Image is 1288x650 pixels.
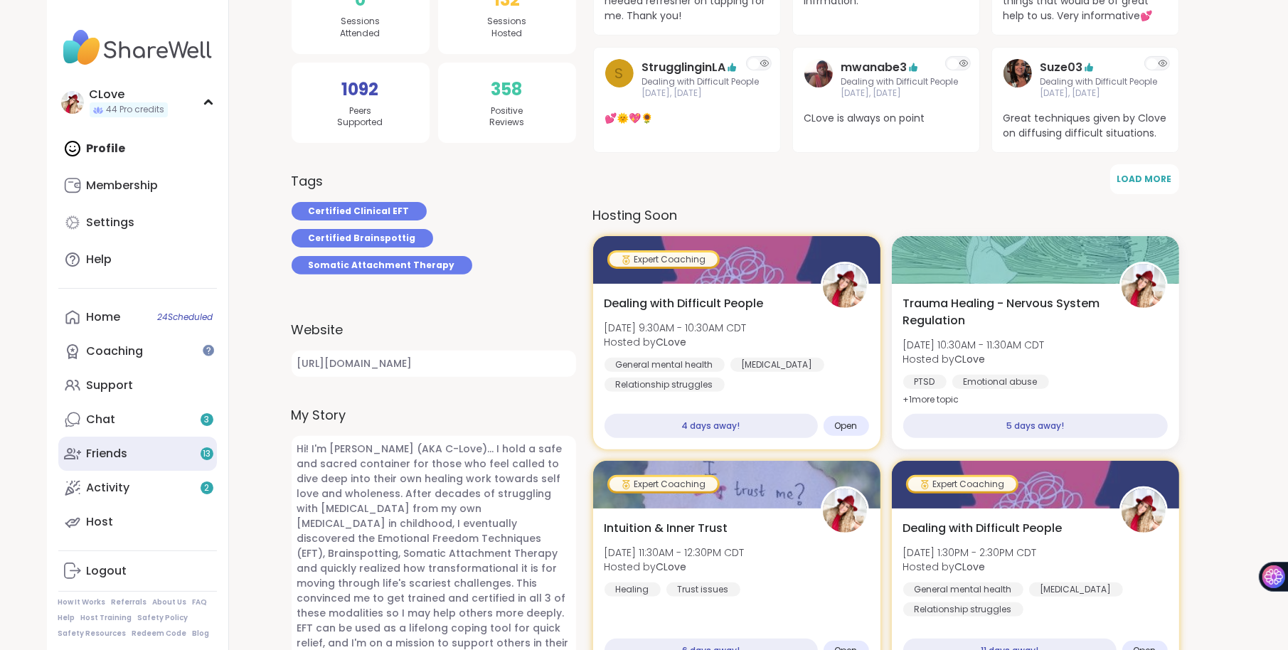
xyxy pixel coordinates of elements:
img: CLove [1122,264,1166,308]
a: Help [58,243,217,277]
div: Support [87,378,134,393]
span: Dealing with Difficult People [642,76,760,88]
div: Emotional abuse [952,375,1049,389]
h3: Hosting Soon [593,206,1179,225]
a: mwanabe3 [841,59,908,76]
div: Chat [87,412,116,427]
label: Website [292,320,576,339]
span: Certified Clinical EFT [309,205,410,218]
div: Healing [605,582,661,597]
div: Settings [87,215,135,230]
span: Intuition & Inner Trust [605,520,728,537]
span: Peers Supported [338,105,383,129]
span: 358 [491,77,523,102]
a: Safety Policy [138,613,188,623]
a: Blog [193,629,210,639]
a: Coaching [58,334,217,368]
span: Load More [1117,173,1172,185]
span: [DATE] 10:30AM - 11:30AM CDT [903,338,1045,352]
span: S [615,63,624,84]
span: Dealing with Difficult People [841,76,959,88]
span: [DATE], [DATE] [1040,87,1158,100]
span: Hosted by [903,560,1037,574]
a: Host [58,505,217,539]
div: Friends [87,446,128,462]
div: Relationship struggles [903,602,1023,617]
span: 13 [203,448,211,460]
div: 4 days away! [605,414,818,438]
a: Home24Scheduled [58,300,217,334]
img: Suze03 [1004,59,1032,87]
div: Home [87,309,121,325]
div: 5 days away! [903,414,1168,438]
img: CLove [823,489,867,533]
div: Expert Coaching [610,252,718,267]
span: [DATE], [DATE] [642,87,760,100]
a: Settings [58,206,217,240]
div: Logout [87,563,127,579]
a: [URL][DOMAIN_NAME] [292,351,576,377]
b: CLove [656,335,687,349]
div: General mental health [903,582,1023,597]
a: How It Works [58,597,106,607]
span: Sessions Attended [341,16,380,40]
span: Great techniques given by Clove on diffusing difficult situations. [1004,111,1167,141]
div: [MEDICAL_DATA] [730,358,824,372]
span: [DATE] 1:30PM - 2:30PM CDT [903,545,1037,560]
span: Dealing with Difficult People [903,520,1063,537]
iframe: Spotlight [203,345,214,356]
a: StrugglinginLA [642,59,726,76]
a: Friends13 [58,437,217,471]
span: Somatic Attachment Therapy [309,259,455,272]
div: Activity [87,480,130,496]
label: My Story [292,405,576,425]
span: Open [835,420,858,432]
div: Host [87,514,114,530]
span: Certified Brainspottig [309,232,416,245]
span: 24 Scheduled [158,311,213,323]
a: Safety Resources [58,629,127,639]
a: Suze03 [1040,59,1083,76]
a: Suze03 [1004,59,1032,100]
b: CLove [656,560,687,574]
span: Hosted by [605,560,745,574]
span: Dealing with Difficult People [605,295,764,312]
img: CLove [823,264,867,308]
div: Trust issues [666,582,740,597]
b: CLove [955,352,986,366]
div: Expert Coaching [908,477,1016,491]
span: Trauma Healing - Nervous System Regulation [903,295,1104,329]
span: [DATE], [DATE] [841,87,959,100]
span: Positive Reviews [489,105,524,129]
div: General mental health [605,358,725,372]
span: 3 [204,414,209,426]
div: Help [87,252,112,267]
span: Hosted by [605,335,747,349]
a: mwanabe3 [804,59,833,100]
img: CLove [61,91,84,114]
a: S [605,59,634,100]
span: Dealing with Difficult People [1040,76,1158,88]
div: Membership [87,178,159,193]
a: Referrals [112,597,147,607]
img: CLove [1122,489,1166,533]
div: PTSD [903,375,947,389]
span: Sessions Hosted [487,16,526,40]
span: Hosted by [903,352,1045,366]
span: 💕🌞💖🌻 [605,111,769,126]
a: Activity2 [58,471,217,505]
span: [DATE] 9:30AM - 10:30AM CDT [605,321,747,335]
h3: Tags [292,171,324,191]
span: 2 [204,482,209,494]
div: Relationship struggles [605,378,725,392]
span: CLove is always on point [804,111,968,126]
span: [DATE] 11:30AM - 12:30PM CDT [605,545,745,560]
a: Redeem Code [132,629,187,639]
a: Membership [58,169,217,203]
img: ShareWell Nav Logo [58,23,217,73]
a: About Us [153,597,187,607]
div: Coaching [87,343,144,359]
img: mwanabe3 [804,59,833,87]
span: 1092 [342,77,379,102]
a: Support [58,368,217,403]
